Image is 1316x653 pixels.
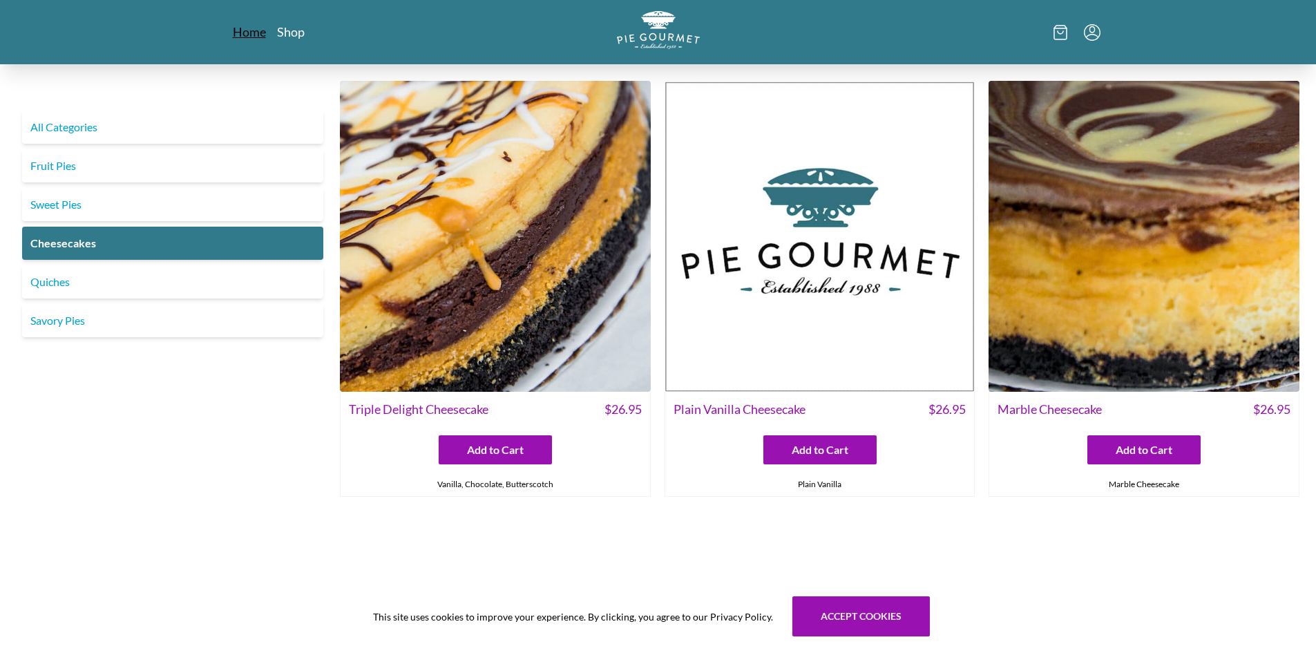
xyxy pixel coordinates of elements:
a: Logo [617,11,700,53]
span: Add to Cart [792,442,848,458]
img: Marble Cheesecake [989,81,1299,392]
span: Plain Vanilla Cheesecake [674,400,805,419]
a: Quiches [22,265,323,299]
button: Add to Cart [763,435,877,464]
a: Savory Pies [22,304,323,337]
div: Vanilla, Chocolate, Butterscotch [341,473,650,496]
span: Triple Delight Cheesecake [349,400,488,419]
img: Plain Vanilla Cheesecake [665,81,975,392]
button: Accept cookies [792,596,930,636]
button: Menu [1084,24,1100,41]
span: $ 26.95 [928,400,966,419]
a: Home [233,23,266,40]
a: Sweet Pies [22,188,323,221]
a: Cheesecakes [22,227,323,260]
div: Plain Vanilla [665,473,975,496]
a: All Categories [22,111,323,144]
button: Add to Cart [439,435,552,464]
span: $ 26.95 [604,400,642,419]
span: $ 26.95 [1253,400,1290,419]
span: This site uses cookies to improve your experience. By clicking, you agree to our Privacy Policy. [373,609,773,624]
span: Add to Cart [1116,442,1172,458]
img: Triple Delight Cheesecake [340,81,651,392]
button: Add to Cart [1087,435,1201,464]
a: Shop [277,23,305,40]
a: Fruit Pies [22,149,323,182]
div: Marble Cheesecake [989,473,1299,496]
span: Marble Cheesecake [998,400,1102,419]
img: logo [617,11,700,49]
span: Add to Cart [467,442,524,458]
